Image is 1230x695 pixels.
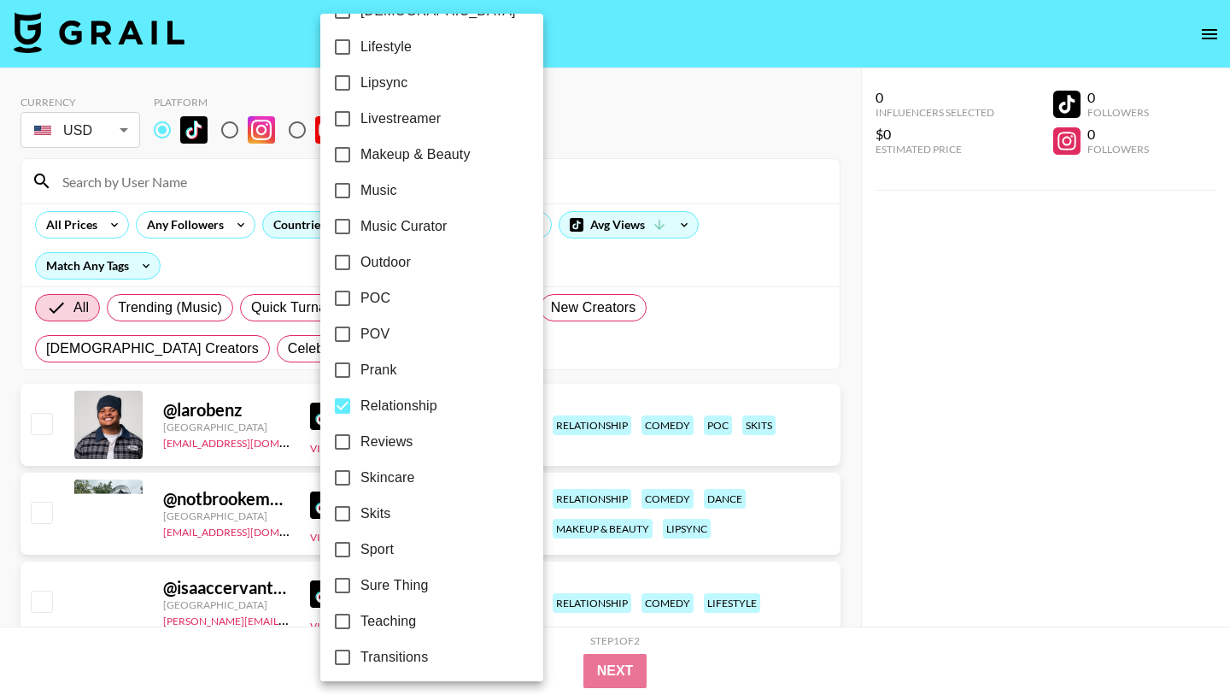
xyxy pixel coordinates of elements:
span: Prank [360,360,397,380]
span: Music Curator [360,216,448,237]
span: Relationship [360,396,437,416]
span: Reviews [360,432,413,452]
iframe: Drift Widget Chat Controller [1145,610,1209,674]
span: Sure Thing [360,575,428,596]
span: Lifestyle [360,37,412,57]
span: Skincare [360,468,414,488]
span: Teaching [360,611,416,632]
span: Makeup & Beauty [360,144,471,165]
span: Lipsync [360,73,407,93]
span: Livestreamer [360,109,441,129]
span: Sport [360,539,394,560]
span: Transitions [360,647,428,668]
span: POC [360,288,390,309]
span: Outdoor [360,252,411,273]
span: Music [360,180,397,201]
span: Skits [360,504,390,524]
span: POV [360,324,389,345]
